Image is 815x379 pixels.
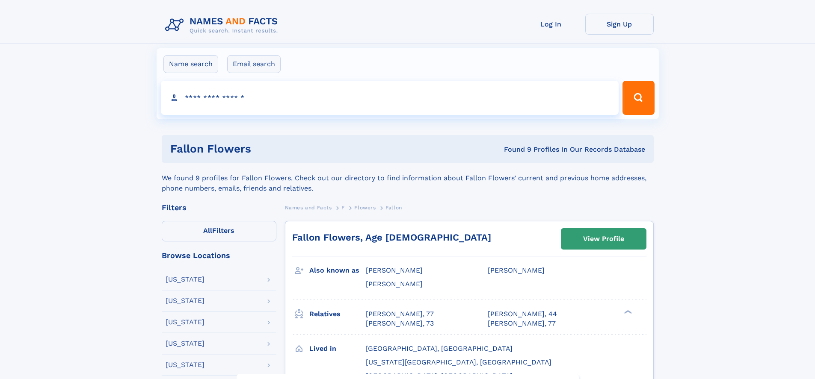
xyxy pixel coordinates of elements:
[366,266,423,274] span: [PERSON_NAME]
[309,341,366,356] h3: Lived in
[366,280,423,288] span: [PERSON_NAME]
[166,297,204,304] div: [US_STATE]
[341,202,345,213] a: F
[203,226,212,235] span: All
[622,309,632,314] div: ❯
[162,14,285,37] img: Logo Names and Facts
[385,205,402,211] span: Fallon
[583,229,624,249] div: View Profile
[354,202,376,213] a: Flowers
[166,361,204,368] div: [US_STATE]
[488,309,557,319] a: [PERSON_NAME], 44
[354,205,376,211] span: Flowers
[488,319,556,328] a: [PERSON_NAME], 77
[585,14,654,35] a: Sign Up
[622,81,654,115] button: Search Button
[163,55,218,73] label: Name search
[166,319,204,326] div: [US_STATE]
[488,266,545,274] span: [PERSON_NAME]
[166,276,204,283] div: [US_STATE]
[162,204,276,212] div: Filters
[341,205,345,211] span: F
[309,307,366,321] h3: Relatives
[561,229,646,249] a: View Profile
[162,221,276,241] label: Filters
[309,263,366,278] h3: Also known as
[170,144,378,154] h1: Fallon Flowers
[227,55,281,73] label: Email search
[366,358,551,366] span: [US_STATE][GEOGRAPHIC_DATA], [GEOGRAPHIC_DATA]
[285,202,332,213] a: Names and Facts
[162,252,276,259] div: Browse Locations
[366,319,434,328] a: [PERSON_NAME], 73
[517,14,585,35] a: Log In
[161,81,619,115] input: search input
[162,163,654,194] div: We found 9 profiles for Fallon Flowers. Check out our directory to find information about Fallon ...
[166,340,204,347] div: [US_STATE]
[366,344,513,353] span: [GEOGRAPHIC_DATA], [GEOGRAPHIC_DATA]
[366,309,434,319] a: [PERSON_NAME], 77
[292,232,491,243] a: Fallon Flowers, Age [DEMOGRAPHIC_DATA]
[377,145,645,154] div: Found 9 Profiles In Our Records Database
